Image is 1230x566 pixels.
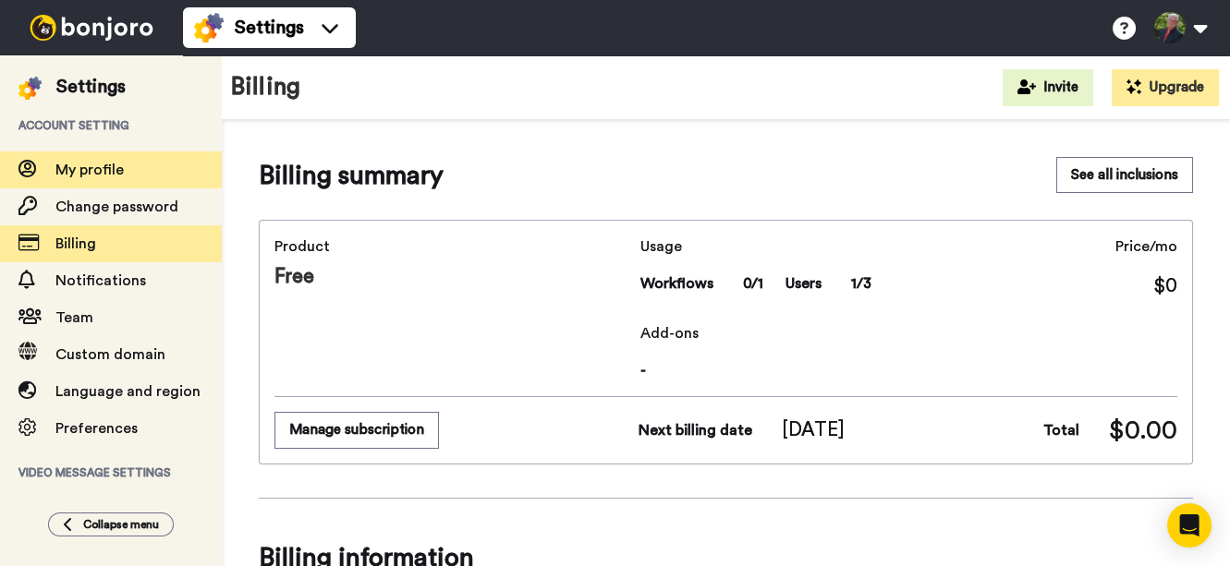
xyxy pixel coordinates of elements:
[1056,157,1193,194] a: See all inclusions
[83,517,159,532] span: Collapse menu
[274,412,439,448] button: Manage subscription
[785,272,822,295] span: Users
[639,419,752,441] span: Next billing date
[55,310,93,325] span: Team
[851,272,871,295] span: 1/3
[1167,503,1212,548] div: Open Intercom Messenger
[640,272,713,295] span: Workflows
[55,273,146,288] span: Notifications
[1153,272,1177,300] span: $0
[640,359,1177,381] span: -
[1115,235,1177,258] span: Price/mo
[55,199,178,214] span: Change password
[55,421,138,436] span: Preferences
[56,74,126,100] div: Settings
[640,322,1177,344] span: Add-ons
[1056,157,1193,193] button: See all inclusions
[55,384,201,399] span: Language and region
[18,77,42,100] img: settings-colored.svg
[274,263,633,291] span: Free
[259,157,444,194] span: Billing summary
[1109,412,1177,449] span: $0.00
[782,416,845,444] span: [DATE]
[743,272,763,295] span: 0/1
[194,13,224,42] img: settings-colored.svg
[1112,69,1219,106] button: Upgrade
[22,15,161,41] img: bj-logo-header-white.svg
[640,235,871,258] span: Usage
[55,347,165,362] span: Custom domain
[55,163,124,177] span: My profile
[231,74,300,101] h1: Billing
[235,15,304,41] span: Settings
[1043,419,1079,441] span: Total
[55,236,96,251] span: Billing
[48,512,174,536] button: Collapse menu
[1003,69,1093,106] button: Invite
[274,235,633,258] span: Product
